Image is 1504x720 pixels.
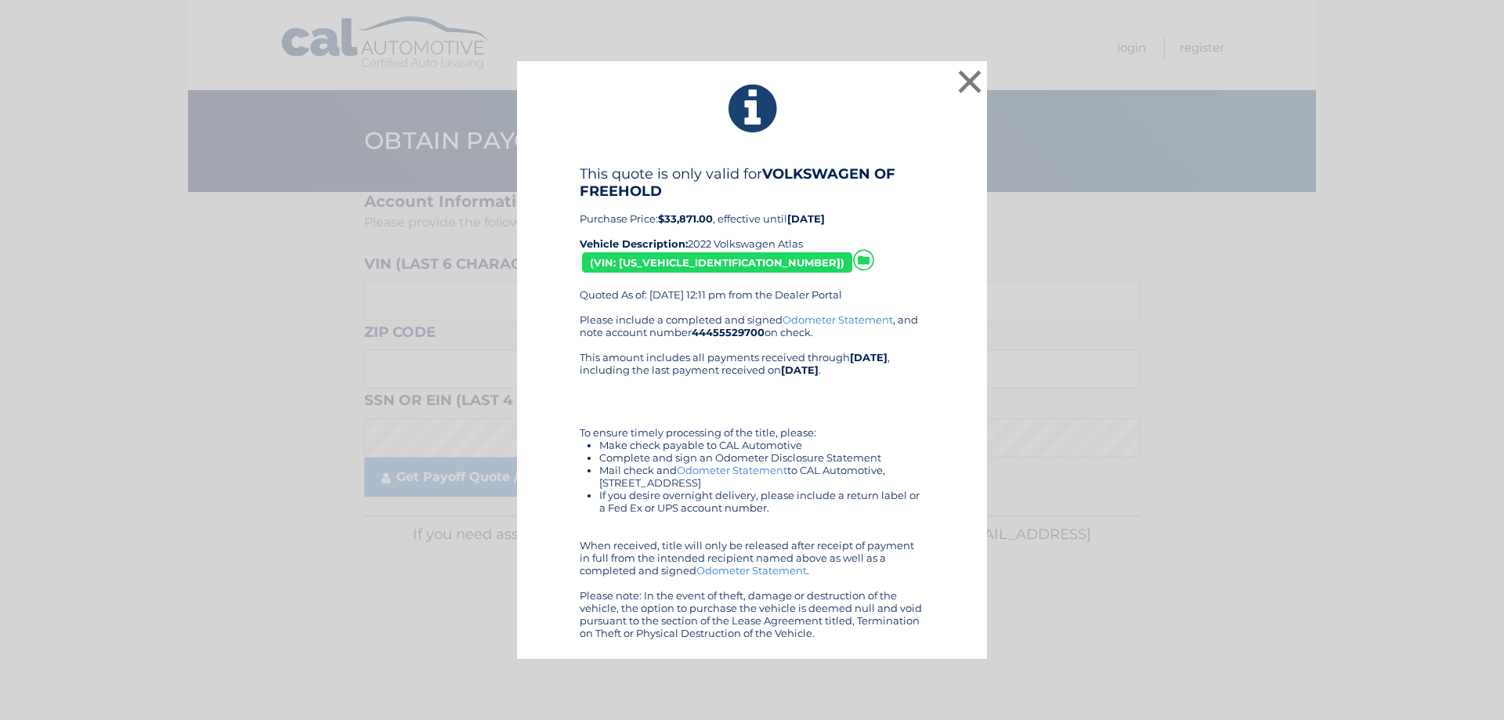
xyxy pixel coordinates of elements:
[580,313,924,639] div: Please include a completed and signed , and note account number on check. This amount includes al...
[954,66,985,97] button: ×
[582,252,852,273] div: (VIN: [US_VEHICLE_IDENTIFICATION_NUMBER])
[677,464,787,476] a: Odometer Statement
[580,237,688,250] strong: Vehicle Description:
[783,313,893,326] a: Odometer Statement
[850,351,888,364] b: [DATE]
[781,364,819,376] b: [DATE]
[599,439,924,451] li: Make check payable to CAL Automotive
[696,564,807,577] a: Odometer Statement
[580,165,895,200] b: VOLKSWAGEN OF FREEHOLD
[580,165,924,313] div: Purchase Price: , effective until 2022 Volkswagen Atlas Quoted As of: [DATE] 12:11 pm from the De...
[599,489,924,514] li: If you desire overnight delivery, please include a return label or a Fed Ex or UPS account number.
[599,451,924,464] li: Complete and sign an Odometer Disclosure Statement
[692,326,765,338] b: 44455529700
[599,464,924,489] li: Mail check and to CAL Automotive, [STREET_ADDRESS]
[787,212,825,225] b: [DATE]
[658,212,713,225] b: $33,871.00
[580,165,924,200] h4: This quote is only valid for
